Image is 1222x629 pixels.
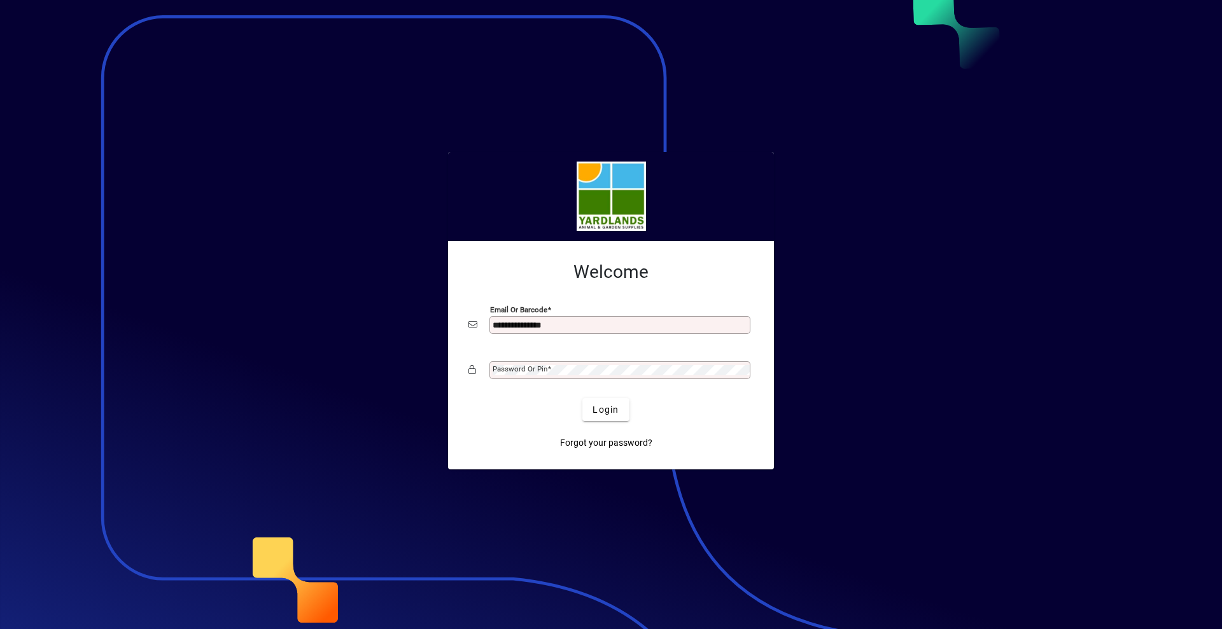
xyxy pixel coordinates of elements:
[555,431,657,454] a: Forgot your password?
[490,305,547,314] mat-label: Email or Barcode
[593,403,619,417] span: Login
[582,398,629,421] button: Login
[493,364,547,373] mat-label: Password or Pin
[468,261,754,283] h2: Welcome
[560,436,652,450] span: Forgot your password?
